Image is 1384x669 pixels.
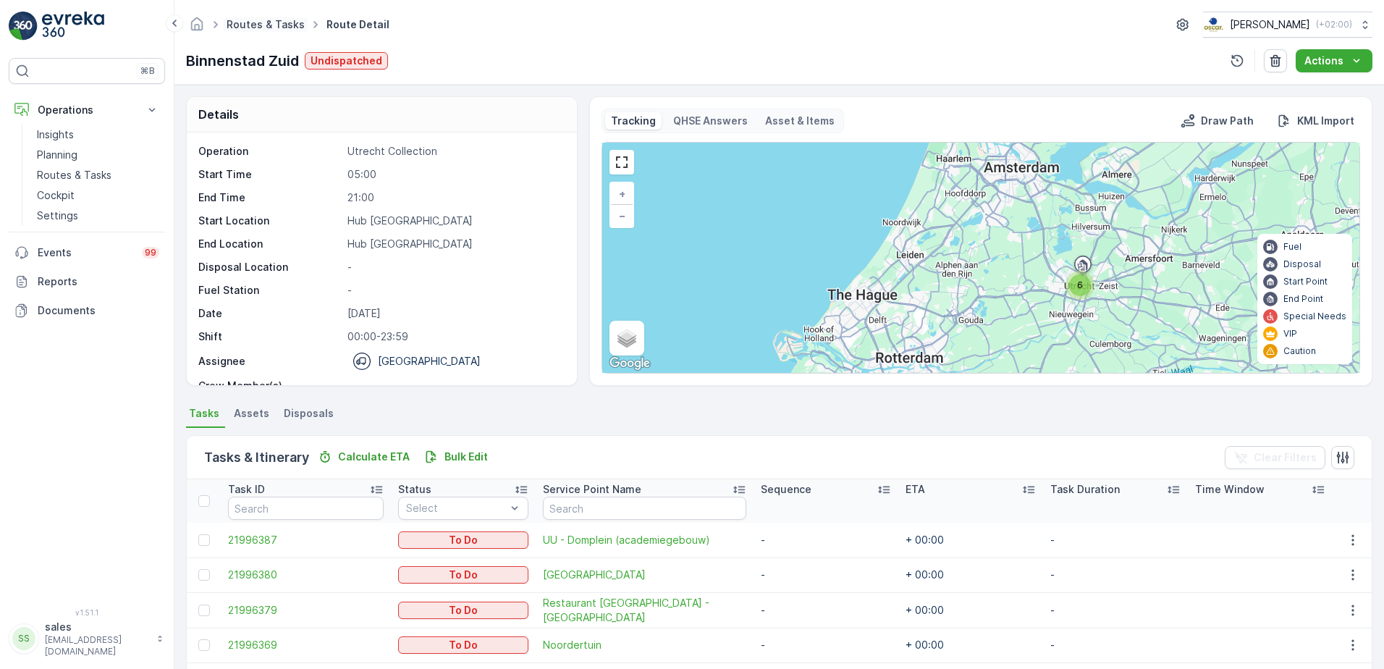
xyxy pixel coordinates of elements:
a: Zoom In [611,183,633,205]
p: Hub [GEOGRAPHIC_DATA] [347,214,562,228]
div: Toggle Row Selected [198,534,210,546]
p: Documents [38,303,159,318]
p: Operations [38,103,136,117]
p: Start Time [198,167,342,182]
p: Asset & Items [765,114,835,128]
p: Status [398,482,431,497]
span: Tasks [189,406,219,421]
img: logo [9,12,38,41]
p: Crew Member(s) [198,379,342,393]
a: Open this area in Google Maps (opens a new window) [606,354,654,373]
p: To Do [449,603,478,618]
div: 0 [602,143,1359,373]
button: To Do [398,531,528,549]
div: 6 [1066,271,1094,300]
p: Undispatched [311,54,382,68]
button: [PERSON_NAME](+02:00) [1203,12,1372,38]
a: Routes & Tasks [227,18,305,30]
a: Zoom Out [611,205,633,227]
p: Hub [GEOGRAPHIC_DATA] [347,237,562,251]
button: SSsales[EMAIL_ADDRESS][DOMAIN_NAME] [9,620,165,657]
img: logo_light-DOdMpM7g.png [42,12,104,41]
p: Fuel [1283,241,1301,253]
a: Homepage [189,22,205,34]
button: KML Import [1271,112,1360,130]
a: Restaurant Blauw Utrecht - Haverstraat [543,596,746,625]
a: 21996369 [228,638,384,652]
p: Bulk Edit [444,450,488,464]
p: End Location [198,237,342,251]
a: View Fullscreen [611,151,633,173]
p: - [347,260,562,274]
p: To Do [449,638,478,652]
p: Time Window [1195,482,1265,497]
p: 99 [145,247,156,258]
p: Details [198,106,239,123]
p: Tracking [611,114,656,128]
p: Task ID [228,482,265,497]
a: Cockpit [31,185,165,206]
button: Operations [9,96,165,125]
p: Reports [38,274,159,289]
p: Routes & Tasks [37,168,111,182]
a: Layers [611,322,643,354]
span: 21996387 [228,533,384,547]
button: Clear Filters [1225,446,1325,469]
a: Planning [31,145,165,165]
a: Noordertuin [543,638,746,652]
td: + 00:00 [898,628,1043,662]
p: [PERSON_NAME] [1230,17,1310,32]
p: Settings [37,209,78,223]
td: - [1043,628,1188,662]
span: [GEOGRAPHIC_DATA] [543,568,746,582]
p: Disposal Location [198,260,342,274]
button: To Do [398,602,528,619]
td: - [754,628,898,662]
a: Insights [31,125,165,145]
button: Draw Path [1175,112,1259,130]
td: - [1043,592,1188,628]
a: 21996379 [228,603,384,618]
p: Insights [37,127,74,142]
a: Events99 [9,238,165,267]
div: Toggle Row Selected [198,605,210,616]
a: Conscious Hotel Utrecht [543,568,746,582]
p: - [347,379,562,393]
p: 00:00-23:59 [347,329,562,344]
button: Undispatched [305,52,388,70]
p: Cockpit [37,188,75,203]
img: basis-logo_rgb2x.png [1203,17,1224,33]
p: Special Needs [1283,311,1346,322]
p: 21:00 [347,190,562,205]
p: KML Import [1297,114,1354,128]
div: Toggle Row Selected [198,569,210,581]
p: Binnenstad Zuid [186,50,299,72]
td: - [754,557,898,592]
p: ETA [906,482,925,497]
p: Utrecht Collection [347,144,562,159]
img: Google [606,354,654,373]
p: Events [38,245,133,260]
p: End Point [1283,293,1323,305]
td: - [1043,523,1188,557]
p: To Do [449,533,478,547]
input: Search [543,497,746,520]
p: Draw Path [1201,114,1254,128]
span: Route Detail [324,17,392,32]
span: v 1.51.1 [9,608,165,617]
button: Actions [1296,49,1372,72]
span: − [619,209,626,222]
span: Restaurant [GEOGRAPHIC_DATA] - [GEOGRAPHIC_DATA] [543,596,746,625]
p: Operation [198,144,342,159]
p: [DATE] [347,306,562,321]
p: Sequence [761,482,811,497]
button: Calculate ETA [312,448,415,466]
td: + 00:00 [898,592,1043,628]
p: Task Duration [1050,482,1120,497]
p: Assignee [198,354,245,369]
span: 6 [1077,279,1083,290]
span: Disposals [284,406,334,421]
td: + 00:00 [898,523,1043,557]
